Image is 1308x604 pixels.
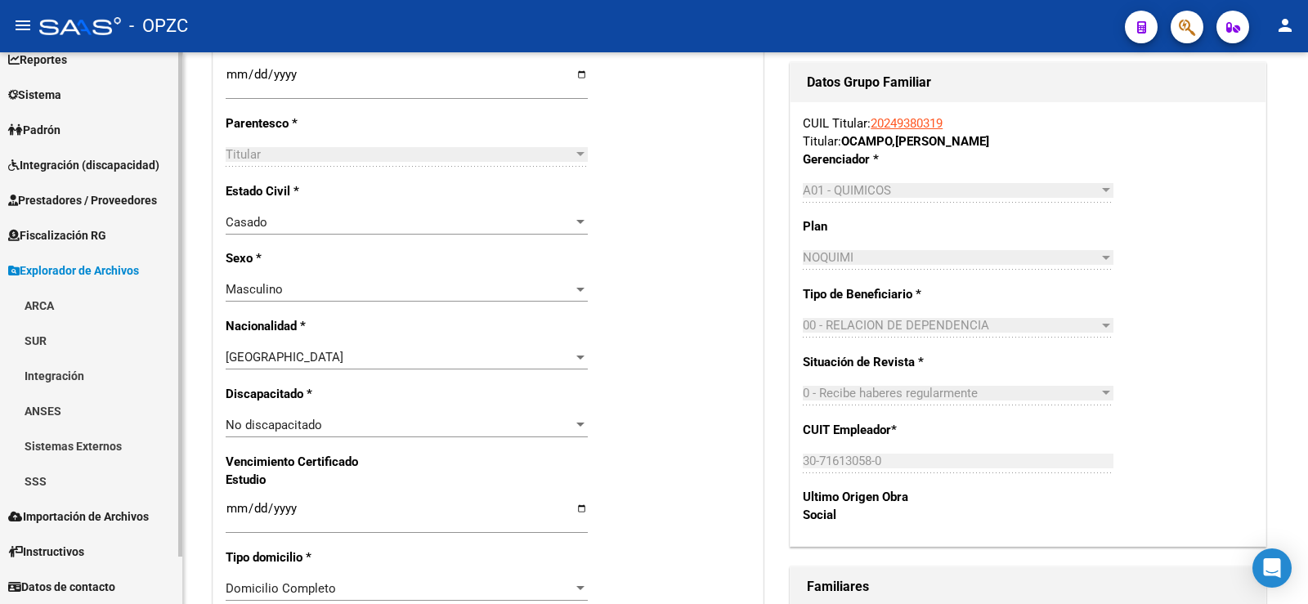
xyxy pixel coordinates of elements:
[129,8,188,44] span: - OPZC
[226,114,383,132] p: Parentesco *
[8,226,106,244] span: Fiscalización RG
[8,191,157,209] span: Prestadores / Proveedores
[803,183,891,198] span: A01 - QUIMICOS
[8,86,61,104] span: Sistema
[226,182,383,200] p: Estado Civil *
[803,386,978,400] span: 0 - Recibe haberes regularmente
[8,508,149,526] span: Importación de Archivos
[803,421,938,439] p: CUIT Empleador
[13,16,33,35] mat-icon: menu
[803,217,938,235] p: Plan
[8,578,115,596] span: Datos de contacto
[226,350,343,365] span: [GEOGRAPHIC_DATA]
[803,150,938,168] p: Gerenciador *
[892,134,895,149] span: ,
[841,134,989,149] strong: OCAMPO [PERSON_NAME]
[226,249,383,267] p: Sexo *
[803,285,938,303] p: Tipo de Beneficiario *
[226,385,383,403] p: Discapacitado *
[871,116,943,131] a: 20249380319
[8,121,60,139] span: Padrón
[8,156,159,174] span: Integración (discapacidad)
[807,574,1248,600] h1: Familiares
[226,453,383,489] p: Vencimiento Certificado Estudio
[803,114,1252,150] div: CUIL Titular: Titular:
[8,51,67,69] span: Reportes
[1252,548,1292,588] div: Open Intercom Messenger
[226,581,336,596] span: Domicilio Completo
[8,262,139,280] span: Explorador de Archivos
[226,548,383,566] p: Tipo domicilio *
[803,488,938,524] p: Ultimo Origen Obra Social
[807,69,1248,96] h1: Datos Grupo Familiar
[226,215,267,230] span: Casado
[803,250,853,265] span: NOQUIMI
[803,353,938,371] p: Situación de Revista *
[226,418,322,432] span: No discapacitado
[803,318,989,333] span: 00 - RELACION DE DEPENDENCIA
[226,317,383,335] p: Nacionalidad *
[226,147,261,162] span: Titular
[1275,16,1295,35] mat-icon: person
[8,543,84,561] span: Instructivos
[226,282,283,297] span: Masculino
